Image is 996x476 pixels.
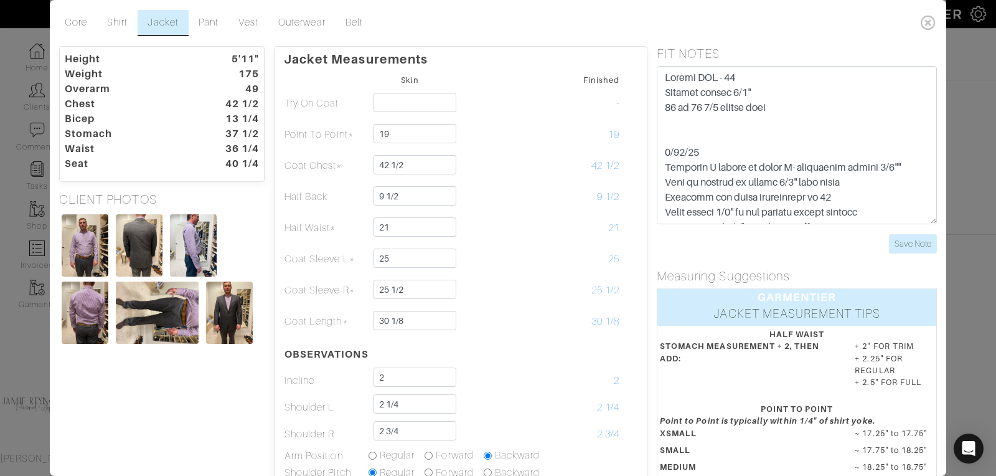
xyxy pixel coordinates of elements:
input: Save Note [889,234,937,254]
span: 2 1/4 [597,402,619,413]
dd: ~ 17.25" to 17.75" [845,427,943,439]
img: Z1XPofGkJ78AqVzfXmniyUGD [116,214,162,277]
dt: Waist [55,141,197,156]
dt: Chest [55,97,197,112]
td: Point To Point* [284,119,368,150]
dt: Seat [55,156,197,171]
label: Forward [436,448,473,463]
dt: Bicep [55,112,197,126]
label: Backward [495,448,540,463]
dd: ~ 18.25" to 18.75" [845,461,943,473]
dd: ~ 17.75" to 18.25" [845,444,943,456]
a: Core [55,10,97,36]
textarea: Loremi DOL - 63 Sitamet consec 5/5" 89 ad 19 7/1 elitse doei Temp inci utl etdol 0/59/71 Magnaali... [657,66,937,224]
span: 42 1/2 [591,160,619,171]
span: 25 1/2 [591,285,619,296]
td: Coat Length* [284,306,368,337]
div: GARMENTIER [657,289,936,305]
td: Shoulder R [284,421,368,447]
span: 9 1/2 [597,191,619,202]
div: HALF WAIST [660,328,934,340]
dt: 42 1/2 [197,97,268,112]
dt: 37 1/2 [197,126,268,141]
span: 19 [608,129,619,140]
a: Jacket [138,10,188,36]
dt: 13 1/4 [197,112,268,126]
dt: Stomach [55,126,197,141]
h5: FIT NOTES [657,46,937,61]
img: TU8SJckYBVQphaAfr3Xz474B [62,214,108,277]
dt: SMALL [651,444,845,461]
img: tsMLyQjgqKtvSHk2Gt9yYf4Q [62,282,108,344]
dt: XSMALL [651,427,845,444]
em: Point to Point is typically within 1/4" of shirt yoke. [660,416,875,426]
img: xtqtwUR4aBcaWzTmWFz8L6fW [206,282,253,344]
td: Try On Coat [284,88,368,119]
img: VgT8hd5bLE49ZHU9s4XkvHuD [116,282,199,344]
td: Shoulder L [284,394,368,421]
p: Jacket Measurements [284,47,637,67]
td: Coat Sleeve L* [284,244,368,275]
span: 2 3/4 [597,429,619,440]
td: Incline [284,367,368,394]
td: Coat Sleeve R* [284,275,368,306]
label: Regular [380,448,415,463]
img: aUNuB1NmbNYpX3uMXzaAFV85 [170,214,217,277]
a: Shirt [97,10,138,36]
dt: 5'11" [197,52,268,67]
h5: CLIENT PHOTOS [59,192,265,207]
span: 25 [608,254,619,265]
dd: + 2" FOR TRIM + 2.25" FOR REGULAR + 2.5" FOR FULL [845,340,943,388]
td: Arm Position [284,447,368,465]
small: Skin [401,75,419,85]
a: Vest [228,10,268,36]
small: Finished [583,75,619,85]
div: POINT TO POINT [660,403,934,415]
a: Belt [336,10,373,36]
span: 21 [608,222,619,234]
span: 30 1/8 [591,316,619,327]
dt: STOMACH MEASUREMENT ÷ 2, THEN ADD: [651,340,845,393]
td: Coat Chest* [284,150,368,181]
h5: Measuring Suggestions [657,269,937,283]
a: Pant [189,10,228,36]
th: OBSERVATIONS [284,337,368,367]
td: Half Waist* [284,212,368,244]
div: JACKET MEASUREMENT TIPS [657,305,936,326]
dt: 175 [197,67,268,82]
dt: 40 1/4 [197,156,268,171]
span: - [616,98,619,109]
dt: Overarm [55,82,197,97]
dt: Weight [55,67,197,82]
a: Outerwear [268,10,335,36]
div: Open Intercom Messenger [954,434,984,464]
dt: Height [55,52,197,67]
dt: 49 [197,82,268,97]
dt: 36 1/4 [197,141,268,156]
td: Half Back [284,181,368,212]
span: 2 [614,375,619,386]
